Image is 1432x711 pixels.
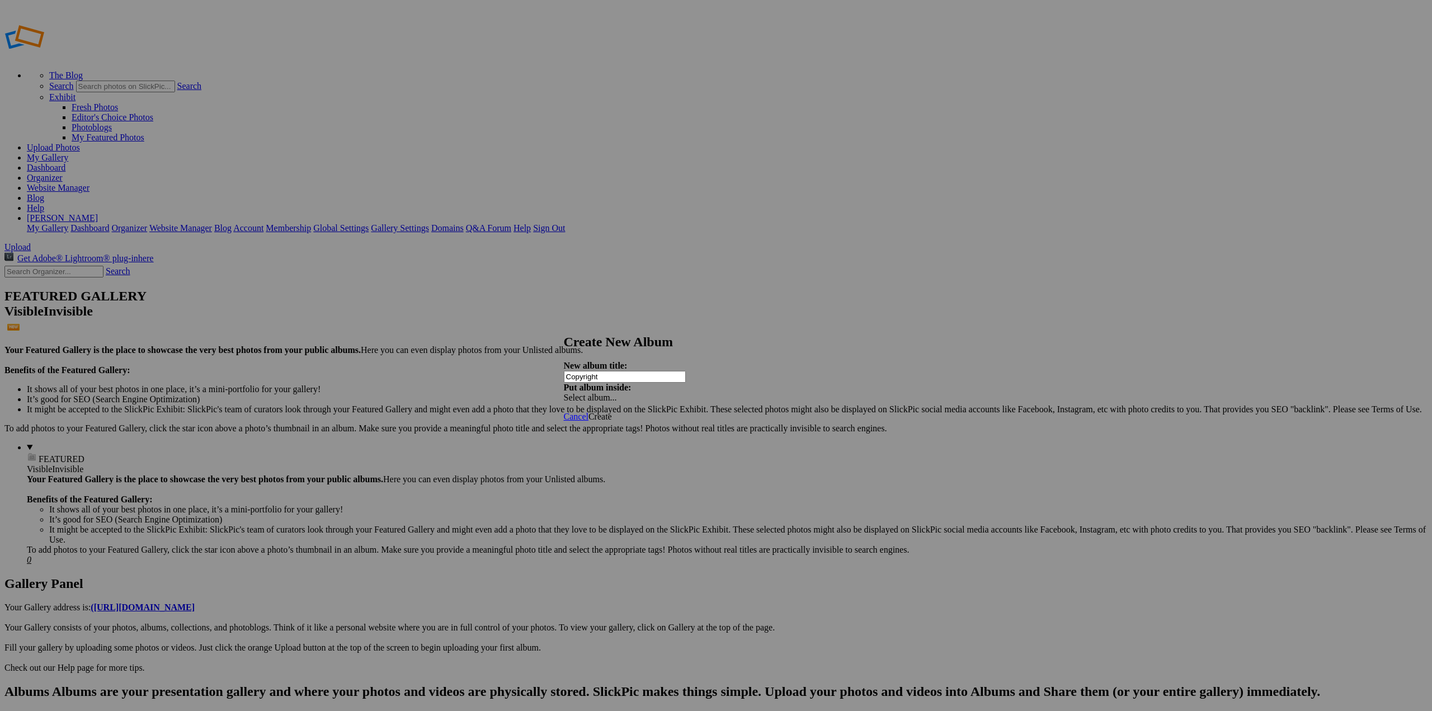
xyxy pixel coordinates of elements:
h2: Create New Album [564,335,860,350]
strong: New album title: [564,361,628,370]
span: Create [588,412,612,421]
span: Select album... [564,393,617,402]
a: Cancel [564,412,588,421]
strong: Put album inside: [564,383,632,392]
